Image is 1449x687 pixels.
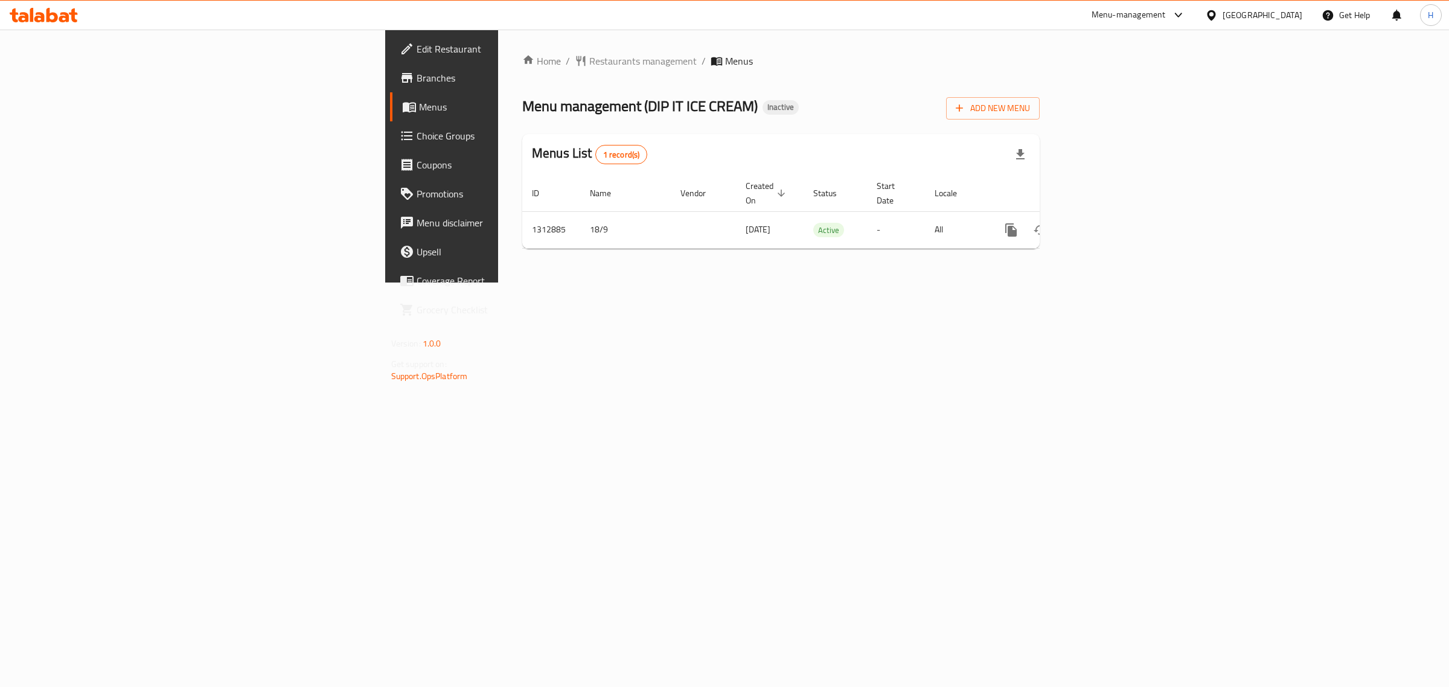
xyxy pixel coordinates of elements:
[997,216,1026,244] button: more
[391,356,447,372] span: Get support on:
[956,101,1030,116] span: Add New Menu
[725,54,753,68] span: Menus
[522,92,758,120] span: Menu management ( DIP IT ICE CREAM )
[1428,8,1433,22] span: H
[532,186,555,200] span: ID
[390,208,627,237] a: Menu disclaimer
[390,295,627,324] a: Grocery Checklist
[532,144,647,164] h2: Menus List
[390,63,627,92] a: Branches
[522,54,1040,68] nav: breadcrumb
[595,145,648,164] div: Total records count
[390,237,627,266] a: Upsell
[390,150,627,179] a: Coupons
[417,187,618,201] span: Promotions
[1006,140,1035,169] div: Export file
[575,54,697,68] a: Restaurants management
[391,368,468,384] a: Support.OpsPlatform
[390,179,627,208] a: Promotions
[746,222,770,237] span: [DATE]
[935,186,973,200] span: Locale
[925,211,987,248] td: All
[987,175,1122,212] th: Actions
[390,34,627,63] a: Edit Restaurant
[391,336,421,351] span: Version:
[417,216,618,230] span: Menu disclaimer
[867,211,925,248] td: -
[746,179,789,208] span: Created On
[596,149,647,161] span: 1 record(s)
[390,121,627,150] a: Choice Groups
[417,244,618,259] span: Upsell
[417,302,618,317] span: Grocery Checklist
[417,42,618,56] span: Edit Restaurant
[417,273,618,288] span: Coverage Report
[1223,8,1302,22] div: [GEOGRAPHIC_DATA]
[522,175,1122,249] table: enhanced table
[763,100,799,115] div: Inactive
[423,336,441,351] span: 1.0.0
[590,186,627,200] span: Name
[390,266,627,295] a: Coverage Report
[589,54,697,68] span: Restaurants management
[1092,8,1166,22] div: Menu-management
[763,102,799,112] span: Inactive
[680,186,721,200] span: Vendor
[702,54,706,68] li: /
[417,158,618,172] span: Coupons
[813,186,852,200] span: Status
[946,97,1040,120] button: Add New Menu
[390,92,627,121] a: Menus
[1026,216,1055,244] button: Change Status
[419,100,618,114] span: Menus
[877,179,910,208] span: Start Date
[417,129,618,143] span: Choice Groups
[417,71,618,85] span: Branches
[813,223,844,237] span: Active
